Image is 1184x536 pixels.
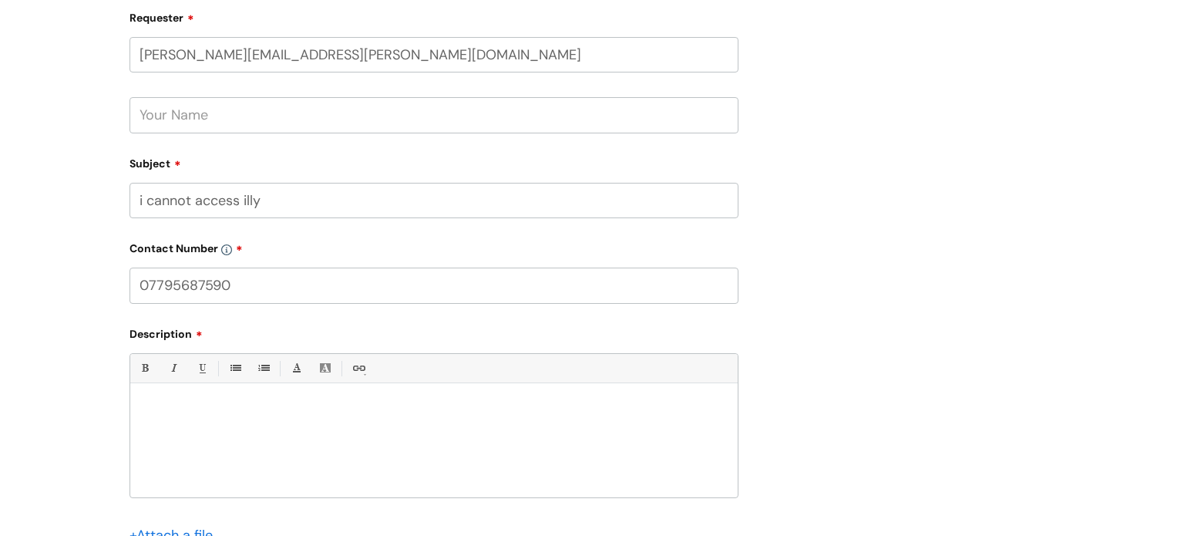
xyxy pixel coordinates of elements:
label: Description [129,322,738,341]
a: Link [348,359,368,378]
input: Your Name [129,97,738,133]
label: Contact Number [129,237,738,255]
a: Font Color [287,359,306,378]
a: Back Color [315,359,335,378]
a: 1. Ordered List (Ctrl-Shift-8) [254,359,273,378]
a: Underline(Ctrl-U) [192,359,211,378]
a: Italic (Ctrl-I) [163,359,183,378]
img: info-icon.svg [221,244,232,255]
a: • Unordered List (Ctrl-Shift-7) [225,359,244,378]
label: Requester [129,6,738,25]
input: Email [129,37,738,72]
label: Subject [129,152,738,170]
a: Bold (Ctrl-B) [135,359,154,378]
